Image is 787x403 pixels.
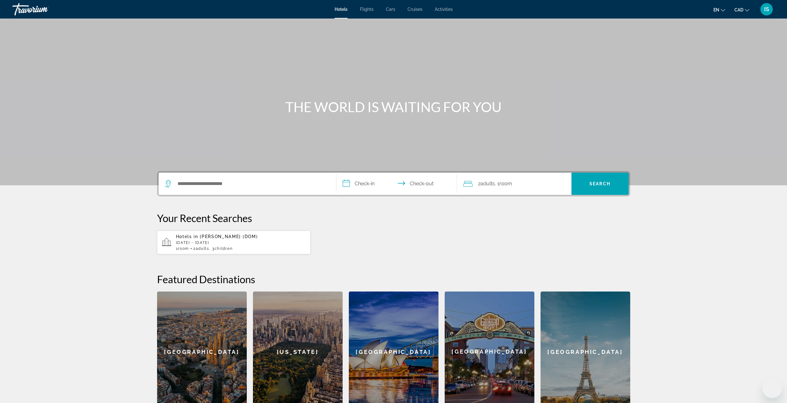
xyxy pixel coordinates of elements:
button: Change language [713,5,725,14]
a: Travorium [12,1,74,17]
span: , 3 [209,246,233,251]
span: Room [178,246,189,251]
button: User Menu [759,3,775,16]
a: Activities [435,7,453,12]
span: Room [499,181,512,187]
iframe: Button to launch messaging window [762,378,782,398]
span: Search [589,181,610,186]
span: Hotels in [176,234,198,239]
button: Travelers: 2 adults, 0 children [457,173,571,195]
a: Cruises [408,7,422,12]
span: Children [215,246,233,251]
div: Search widget [159,173,629,195]
span: 1 [176,246,189,251]
span: Adults [481,181,495,187]
button: Hotels in [PERSON_NAME] (DOM)[DATE] - [DATE]1Room2Adults, 3Children [157,230,311,254]
button: Select check in and out date [336,173,457,195]
p: Your Recent Searches [157,212,630,224]
a: Flights [360,7,374,12]
span: [PERSON_NAME] (DOM) [200,234,258,239]
span: 2 [478,179,495,188]
span: IS [764,6,769,12]
span: Adults [196,246,209,251]
h1: THE WORLD IS WAITING FOR YOU [278,99,510,115]
input: Search hotel destination [177,179,327,188]
p: [DATE] - [DATE] [176,241,306,245]
a: Cars [386,7,395,12]
a: Hotels [335,7,348,12]
span: CAD [734,7,743,12]
span: 2 [193,246,209,251]
h2: Featured Destinations [157,273,630,285]
span: en [713,7,719,12]
span: , 1 [495,179,512,188]
button: Search [571,173,629,195]
button: Change currency [734,5,749,14]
